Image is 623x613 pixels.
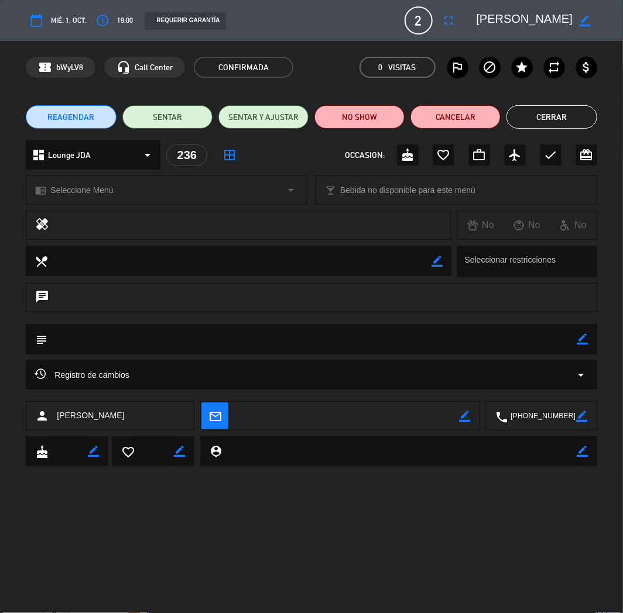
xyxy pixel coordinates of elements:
[29,13,43,27] i: calendar_today
[35,217,49,233] i: healing
[145,12,225,30] div: REQUERIR GARANTÍA
[544,148,558,162] i: check
[577,333,588,345] i: border_color
[437,148,451,162] i: favorite_border
[35,409,49,423] i: person
[340,184,475,197] span: Bebida no disponible para este menú
[515,60,529,74] i: star
[51,15,86,26] span: mié. 1, oct.
[92,10,113,31] button: access_time
[26,105,116,129] button: REAGENDAR
[410,105,501,129] button: Cancelar
[47,111,94,123] span: REAGENDAR
[222,148,237,162] i: border_all
[122,105,213,129] button: SENTAR
[209,445,222,457] i: person_pin
[141,148,155,162] i: arrow_drop_down
[35,333,47,346] i: subject
[506,105,597,129] button: Cerrar
[508,148,522,162] i: airplanemode_active
[56,61,83,74] span: bWyLV8
[314,105,405,129] button: NO SHOW
[432,256,443,267] i: border_color
[174,446,185,457] i: border_color
[580,15,591,26] i: border_color
[547,60,562,74] i: repeat
[460,411,471,422] i: border_color
[57,409,124,422] span: [PERSON_NAME]
[473,148,487,162] i: work_outline
[95,13,109,27] i: access_time
[504,218,550,233] div: No
[550,218,597,233] div: No
[389,61,416,74] em: Visitas
[35,368,129,382] span: Registro de cambios
[379,61,383,74] span: 0
[166,144,207,166] div: 236
[577,411,588,422] i: border_color
[117,15,133,26] span: 19:00
[451,60,465,74] i: outlined_flag
[483,60,497,74] i: block
[439,10,460,31] button: fullscreen
[121,445,134,458] i: favorite_border
[117,60,131,74] i: headset_mic
[458,218,504,233] div: No
[580,148,594,162] i: card_giftcard
[38,60,52,74] span: confirmation_number
[284,183,298,197] i: arrow_drop_down
[574,368,588,382] i: arrow_drop_down
[35,185,46,196] i: chrome_reader_mode
[35,290,49,306] i: chat
[35,445,48,458] i: cake
[26,10,47,31] button: calendar_today
[495,410,508,423] i: local_phone
[345,149,385,162] span: OCCASION:
[194,57,293,78] span: CONFIRMADA
[50,184,113,197] span: Seleccione Menú
[208,409,221,422] i: mail_outline
[35,254,47,267] i: local_dining
[442,13,456,27] i: fullscreen
[577,446,588,457] i: border_color
[48,149,91,162] span: Lounge JDA
[88,446,99,457] i: border_color
[405,6,433,35] span: 2
[401,148,415,162] i: cake
[135,61,173,74] span: Call Center
[580,60,594,74] i: attach_money
[325,185,336,196] i: local_bar
[32,148,46,162] i: dashboard
[218,105,309,129] button: SENTAR Y AJUSTAR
